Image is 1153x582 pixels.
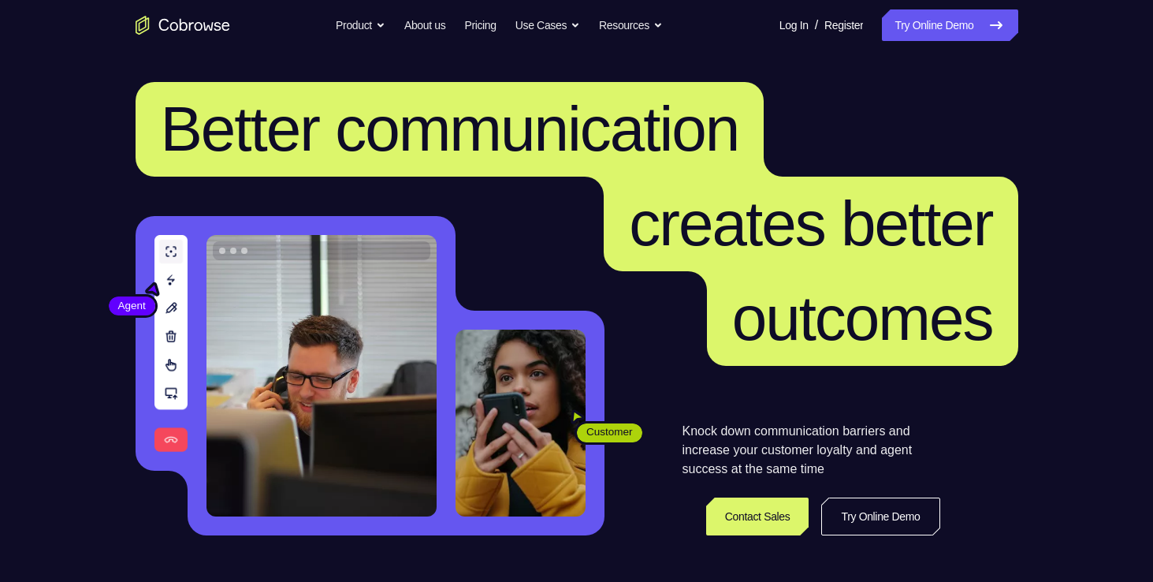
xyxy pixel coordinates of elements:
img: A customer support agent talking on the phone [206,235,437,517]
button: Resources [599,9,663,41]
span: Better communication [161,94,739,164]
a: Contact Sales [706,498,809,535]
span: / [815,16,818,35]
a: About us [404,9,445,41]
img: A customer holding their phone [456,330,586,517]
a: Pricing [464,9,496,41]
a: Go to the home page [136,16,230,35]
a: Try Online Demo [821,498,939,535]
a: Log In [779,9,809,41]
span: outcomes [732,283,993,353]
button: Use Cases [515,9,580,41]
a: Register [824,9,863,41]
p: Knock down communication barriers and increase your customer loyalty and agent success at the sam... [683,422,940,479]
button: Product [336,9,385,41]
a: Try Online Demo [882,9,1017,41]
span: creates better [629,188,992,259]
